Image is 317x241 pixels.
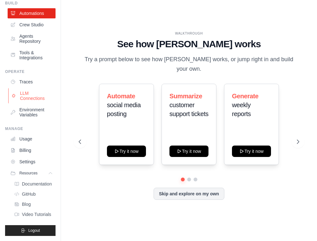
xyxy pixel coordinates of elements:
div: Operate [5,69,56,74]
a: Traces [8,77,56,87]
button: Try it now [169,146,208,157]
span: GitHub [22,192,36,197]
button: Logout [5,225,56,236]
div: Build [5,1,56,6]
a: Documentation [11,179,56,188]
span: weekly reports [232,101,251,117]
span: Logout [28,228,40,233]
button: Try it now [107,146,146,157]
span: Blog [22,202,31,207]
div: Manage [5,126,56,131]
a: LLM Connections [8,88,56,103]
a: Automations [8,8,56,18]
span: Video Tutorials [22,212,51,217]
span: customer support tickets [169,101,208,117]
span: Resources [19,171,37,176]
a: Settings [8,157,56,167]
a: Environment Variables [8,105,56,120]
div: WALKTHROUGH [79,31,299,36]
span: Automate [107,93,135,100]
iframe: Chat Widget [285,211,317,241]
a: Crew Studio [8,20,56,30]
p: Try a prompt below to see how [PERSON_NAME] works, or jump right in and build your own. [83,55,296,74]
span: Generate [232,93,259,100]
a: Video Tutorials [11,210,56,219]
a: GitHub [11,190,56,199]
a: Blog [11,200,56,209]
a: Tools & Integrations [8,48,56,63]
h1: See how [PERSON_NAME] works [79,38,299,50]
button: Resources [8,168,56,178]
button: Skip and explore on my own [154,188,224,200]
span: Documentation [22,181,52,186]
a: Billing [8,145,56,155]
a: Agents Repository [8,31,56,46]
span: Summarize [169,93,202,100]
span: social media posting [107,101,141,117]
a: Usage [8,134,56,144]
button: Try it now [232,146,271,157]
